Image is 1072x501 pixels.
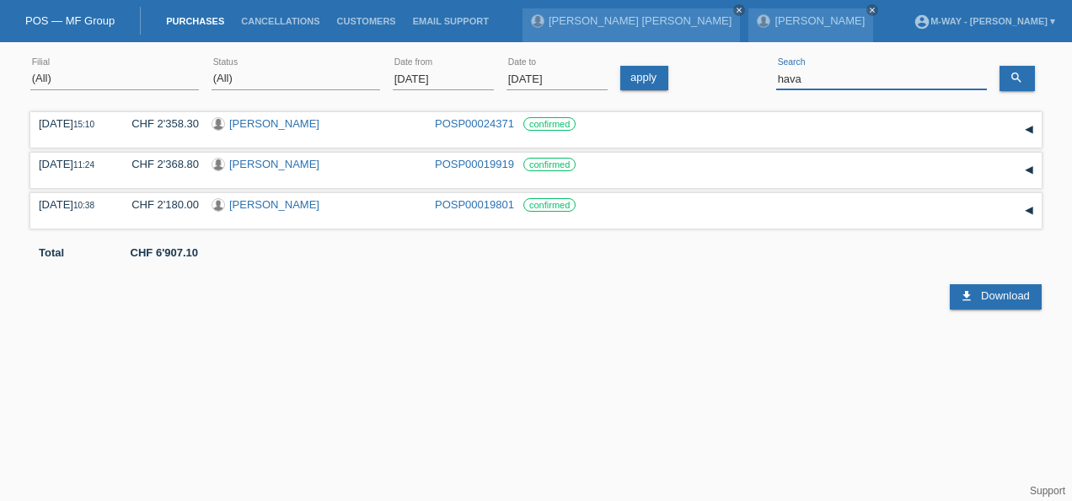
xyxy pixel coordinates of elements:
label: confirmed [523,158,576,171]
a: POSP00019919 [435,158,514,170]
a: download Download [950,284,1041,310]
i: download [960,289,973,303]
div: CHF 2'180.00 [119,198,199,211]
a: [PERSON_NAME] [229,117,319,130]
div: [DATE] [39,158,106,170]
span: 15:10 [73,120,94,129]
a: [PERSON_NAME] [229,198,319,211]
a: Purchases [158,16,233,26]
a: apply [620,66,668,90]
a: POSP00019801 [435,198,514,211]
div: CHF 2'358.30 [119,117,199,130]
span: Download [981,289,1030,302]
div: [DATE] [39,198,106,211]
div: CHF 2'368.80 [119,158,199,170]
a: [PERSON_NAME] [229,158,319,170]
a: account_circlem-way - [PERSON_NAME] ▾ [905,16,1064,26]
a: Email Support [405,16,497,26]
i: search [1010,71,1023,84]
span: 10:38 [73,201,94,210]
i: close [868,6,876,14]
i: account_circle [914,13,930,30]
div: expand/collapse [1016,117,1042,143]
span: 11:24 [73,160,94,170]
label: confirmed [523,117,576,131]
i: close [735,6,743,14]
a: [PERSON_NAME] [PERSON_NAME] [549,14,732,27]
div: expand/collapse [1016,198,1042,224]
div: expand/collapse [1016,158,1042,183]
label: confirmed [523,198,576,212]
div: [DATE] [39,117,106,130]
a: close [866,4,878,16]
a: search [1000,66,1035,91]
a: close [733,4,745,16]
b: CHF 6'907.10 [131,246,198,259]
b: Total [39,246,64,259]
a: POSP00024371 [435,117,514,130]
a: Support [1030,485,1065,497]
a: Customers [329,16,405,26]
a: [PERSON_NAME] [775,14,865,27]
a: POS — MF Group [25,14,115,27]
a: Cancellations [233,16,328,26]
